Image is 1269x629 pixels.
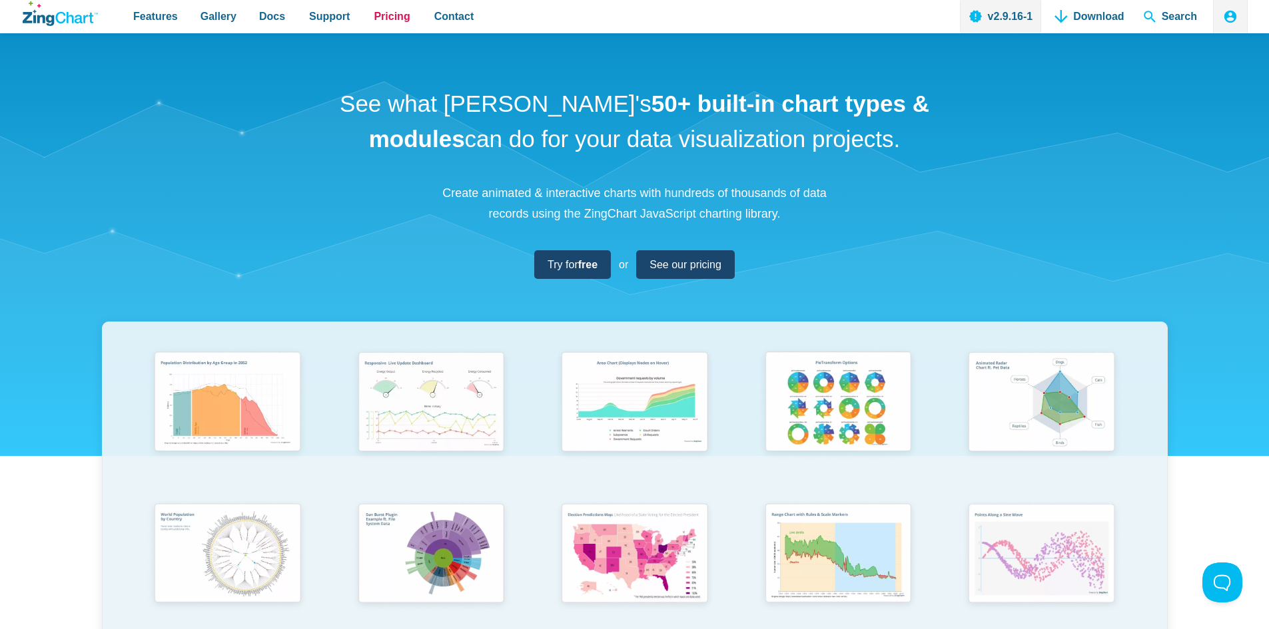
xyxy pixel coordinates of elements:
span: Try for [548,256,598,274]
img: Election Predictions Map [553,497,715,613]
img: World Population by Country [146,497,308,614]
img: Area Chart (Displays Nodes on Hover) [553,345,715,461]
a: Animated Radar Chart ft. Pet Data [940,345,1144,497]
img: Population Distribution by Age Group in 2052 [146,345,308,461]
p: Create animated & interactive charts with hundreds of thousands of data records using the ZingCha... [435,183,835,224]
img: Pie Transform Options [757,345,919,461]
img: Range Chart with Rultes & Scale Markers [757,497,919,614]
span: Docs [259,7,285,25]
strong: free [578,259,598,270]
span: Support [309,7,350,25]
span: Features [133,7,178,25]
img: Responsive Live Update Dashboard [350,345,512,461]
img: Sun Burst Plugin Example ft. File System Data [350,497,512,613]
strong: 50+ built-in chart types & modules [369,91,929,152]
a: Population Distribution by Age Group in 2052 [126,345,330,497]
span: Pricing [374,7,410,25]
a: See our pricing [636,250,735,279]
a: ZingChart Logo. Click to return to the homepage [23,1,98,26]
h1: See what [PERSON_NAME]'s can do for your data visualization projects. [335,87,935,156]
span: or [619,256,628,274]
iframe: Toggle Customer Support [1202,562,1242,602]
a: Responsive Live Update Dashboard [329,345,533,497]
span: See our pricing [649,256,721,274]
span: Gallery [201,7,236,25]
a: Pie Transform Options [736,345,940,497]
a: Try forfree [534,250,611,279]
span: Contact [434,7,474,25]
img: Animated Radar Chart ft. Pet Data [960,345,1122,461]
img: Points Along a Sine Wave [960,497,1122,613]
a: Area Chart (Displays Nodes on Hover) [533,345,737,497]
